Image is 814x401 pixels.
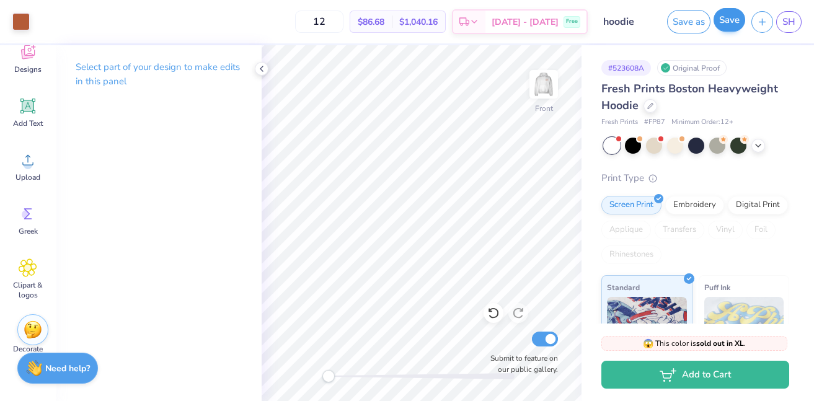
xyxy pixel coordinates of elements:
strong: Need help? [45,363,90,374]
span: Decorate [13,344,43,354]
div: # 523608A [601,60,651,76]
span: This color is . [643,338,746,349]
img: Front [531,72,556,97]
span: $1,040.16 [399,15,438,29]
div: Applique [601,221,651,239]
span: Clipart & logos [7,280,48,300]
div: Original Proof [657,60,727,76]
label: Submit to feature on our public gallery. [484,353,558,375]
div: Embroidery [665,196,724,214]
img: Standard [607,297,687,359]
span: Standard [607,281,640,294]
span: SH [782,15,795,29]
span: # FP87 [644,117,665,128]
span: [DATE] - [DATE] [492,15,559,29]
span: Add Text [13,118,43,128]
div: Accessibility label [322,370,335,382]
p: Select part of your design to make edits in this panel [76,60,242,89]
button: Save [714,8,745,32]
span: Minimum Order: 12 + [671,117,733,128]
a: SH [776,11,802,33]
span: Upload [15,172,40,182]
div: Foil [746,221,776,239]
button: Save as [667,10,710,33]
span: Puff Ink [704,281,730,294]
button: Add to Cart [601,361,789,389]
span: $86.68 [358,15,384,29]
strong: sold out in XL [696,338,744,348]
div: Rhinestones [601,245,661,264]
span: Free [566,17,578,26]
span: Fresh Prints Boston Heavyweight Hoodie [601,81,778,113]
div: Print Type [601,171,789,185]
div: Vinyl [708,221,743,239]
div: Front [535,103,553,114]
div: Transfers [655,221,704,239]
input: Untitled Design [594,9,655,34]
img: Puff Ink [704,297,784,359]
span: Designs [14,64,42,74]
div: Screen Print [601,196,661,214]
span: Fresh Prints [601,117,638,128]
div: Digital Print [728,196,788,214]
span: Greek [19,226,38,236]
span: 😱 [643,338,653,350]
input: – – [295,11,343,33]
